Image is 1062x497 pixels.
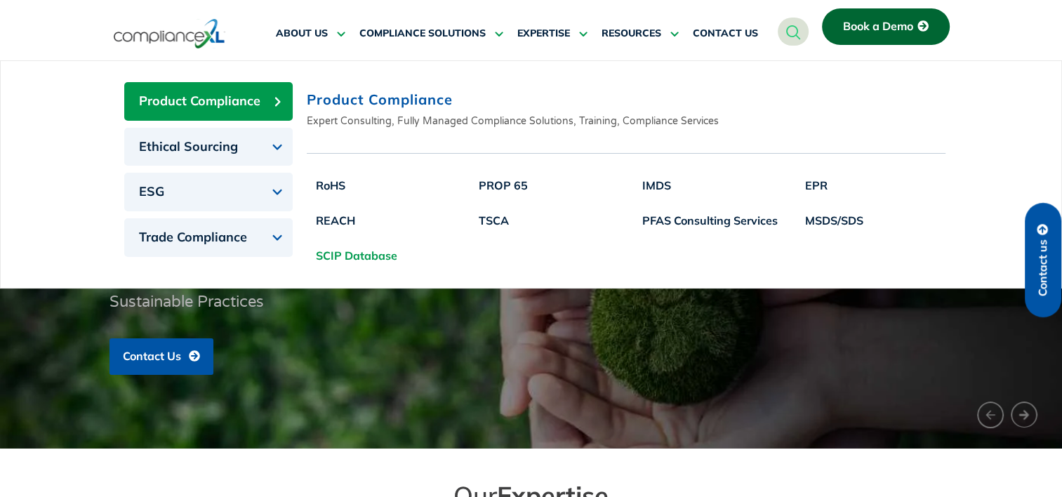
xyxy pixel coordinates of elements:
[307,168,406,203] a: RoHS
[307,89,945,110] h2: Product Compliance
[470,168,537,203] a: PROP 65
[693,27,758,40] span: CONTACT US
[822,8,950,45] a: Book a Demo
[307,203,406,238] a: REACH
[778,18,809,46] a: navsearch-button
[796,203,872,238] a: MSDS/SDS
[843,20,913,33] span: Book a Demo
[693,17,758,51] a: CONTACT US
[276,27,328,40] span: ABOUT US
[602,17,679,51] a: RESOURCES
[359,27,486,40] span: COMPLIANCE SOLUTIONS
[517,27,570,40] span: EXPERTISE
[139,139,238,155] span: Ethical Sourcing
[139,184,164,200] span: ESG
[139,93,260,110] span: Product Compliance
[123,350,181,363] span: Contact Us
[307,114,945,128] p: Expert Consulting, Fully Managed Compliance Solutions, Training, Compliance Services
[276,17,345,51] a: ABOUT US
[139,230,247,246] span: Trade Compliance
[602,27,661,40] span: RESOURCES
[633,168,787,203] a: IMDS
[517,17,588,51] a: EXPERTISE
[796,168,872,203] a: EPR
[1025,203,1061,317] a: Contact us
[359,17,503,51] a: COMPLIANCE SOLUTIONS
[124,82,953,281] div: Tabs. Open items with Enter or Space, close with Escape and navigate using the Arrow keys.
[114,18,225,50] img: logo-one.svg
[633,203,787,238] a: PFAS Consulting Services
[307,238,406,273] a: SCIP Database
[470,203,537,238] a: TSCA
[109,338,213,375] a: Contact Us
